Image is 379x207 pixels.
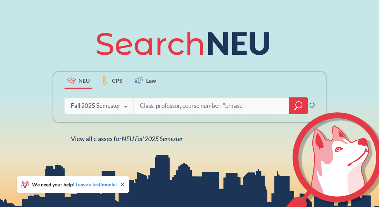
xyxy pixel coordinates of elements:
[139,98,284,113] input: Class, professor, course number, "phrase"
[71,135,183,142] span: View all classes for
[122,135,183,142] span: NEU Fall 2025 Semester
[294,101,303,111] svg: magnifying glass
[32,182,117,187] span: We need your help!
[146,76,156,84] span: Law
[76,182,117,187] a: Leave a testimonial
[78,76,90,84] span: NEU
[112,76,122,84] span: CPS
[71,102,121,110] div: Fall 2025 Semester
[289,97,308,114] div: magnifying glass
